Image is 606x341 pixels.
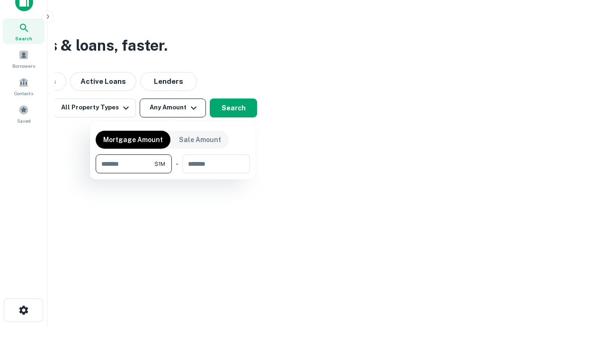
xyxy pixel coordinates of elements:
[154,160,165,168] span: $1M
[176,154,178,173] div: -
[179,135,221,145] p: Sale Amount
[103,135,163,145] p: Mortgage Amount
[559,235,606,280] iframe: Chat Widget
